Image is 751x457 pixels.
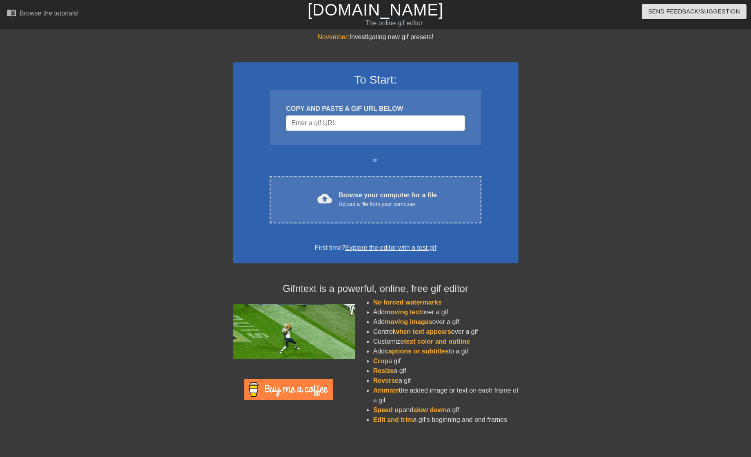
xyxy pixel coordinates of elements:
[317,191,332,206] span: cloud_upload
[244,243,508,253] div: First time?
[373,356,518,366] li: a gif
[385,309,421,316] span: moving text
[373,406,403,413] span: Speed up
[339,190,437,208] div: Browse your computer for a file
[373,386,518,405] li: the added image or text on each frame of a gif
[373,317,518,327] li: Add over a gif
[413,406,447,413] span: slow down
[244,379,333,400] img: Buy Me A Coffee
[233,32,518,42] div: Investigating new gif presets!
[7,8,16,18] span: menu_book
[373,387,399,394] span: Animate
[373,415,518,425] li: a gif's beginning and end frames
[642,4,747,19] button: Send Feedback/Suggestion
[373,327,518,337] li: Control over a gif
[373,367,394,374] span: Resize
[308,1,443,19] a: [DOMAIN_NAME]
[373,366,518,376] li: a gif
[373,307,518,317] li: Add over a gif
[244,73,508,87] h3: To Start:
[254,155,497,165] div: or
[394,328,451,335] span: when text appears
[373,337,518,347] li: Customize
[385,348,448,355] span: captions or subtitles
[7,8,79,20] a: Browse the tutorials!
[385,318,432,325] span: moving images
[648,7,740,17] span: Send Feedback/Suggestion
[373,299,442,306] span: No forced watermarks
[339,200,437,208] div: Upload a file from your computer
[317,33,349,40] span: November:
[286,104,465,114] div: COPY AND PASTE A GIF URL BELOW
[255,18,534,28] div: The online gif editor
[373,376,518,386] li: a gif
[233,304,355,359] img: football_small.gif
[345,244,436,251] a: Explore the editor with a test gif
[373,347,518,356] li: Add to a gif
[373,416,413,423] span: Edit and trim
[373,358,388,364] span: Crop
[404,338,470,345] span: text color and outline
[20,10,79,17] div: Browse the tutorials!
[373,405,518,415] li: and a gif
[286,115,465,131] input: Username
[373,377,399,384] span: Reverse
[233,283,518,295] h4: Gifntext is a powerful, online, free gif editor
